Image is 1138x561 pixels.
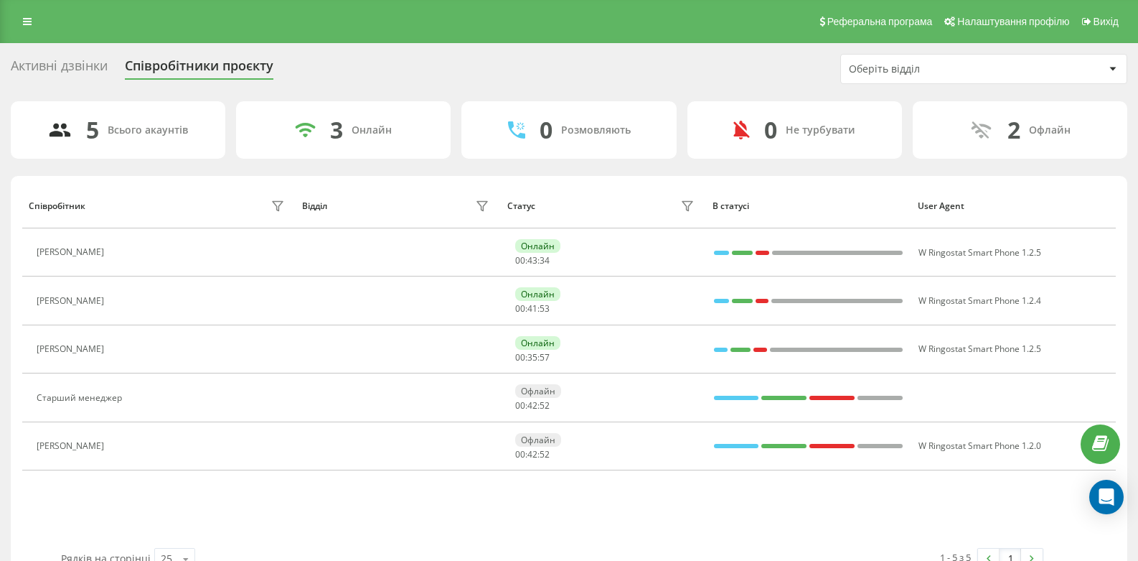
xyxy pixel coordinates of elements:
[540,399,550,412] span: 52
[713,201,904,211] div: В статусі
[515,254,525,266] span: 00
[918,201,1109,211] div: User Agent
[108,124,188,136] div: Всього акаунтів
[302,201,327,211] div: Відділ
[507,201,535,211] div: Статус
[786,124,855,136] div: Не турбувати
[515,450,550,460] div: : :
[1094,16,1119,27] span: Вихід
[125,58,273,80] div: Співробітники проєкту
[527,302,537,315] span: 41
[918,295,1041,307] span: W Ringostat Smart Phone 1.2.4
[11,58,108,80] div: Активні дзвінки
[527,254,537,266] span: 43
[515,336,560,350] div: Онлайн
[37,296,108,306] div: [PERSON_NAME]
[515,304,550,314] div: : :
[1089,480,1124,514] div: Open Intercom Messenger
[957,16,1069,27] span: Налаштування профілю
[540,448,550,460] span: 52
[527,351,537,363] span: 35
[352,124,392,136] div: Онлайн
[37,393,126,403] div: Старший менеджер
[37,441,108,451] div: [PERSON_NAME]
[515,401,550,411] div: : :
[540,254,550,266] span: 34
[918,440,1041,452] span: W Ringostat Smart Phone 1.2.0
[540,116,552,144] div: 0
[515,399,525,412] span: 00
[527,448,537,460] span: 42
[1007,116,1020,144] div: 2
[540,302,550,315] span: 53
[527,399,537,412] span: 42
[918,343,1041,355] span: W Ringostat Smart Phone 1.2.5
[515,239,560,253] div: Онлайн
[515,433,561,447] div: Офлайн
[86,116,99,144] div: 5
[29,201,85,211] div: Співробітник
[37,247,108,257] div: [PERSON_NAME]
[515,384,561,398] div: Офлайн
[515,302,525,315] span: 00
[540,351,550,363] span: 57
[515,256,550,266] div: : :
[515,448,525,460] span: 00
[37,344,108,354] div: [PERSON_NAME]
[515,351,525,363] span: 00
[561,124,631,136] div: Розмовляють
[1029,124,1071,136] div: Офлайн
[827,16,933,27] span: Реферальна програма
[918,246,1041,259] span: W Ringostat Smart Phone 1.2.5
[764,116,777,144] div: 0
[515,287,560,301] div: Онлайн
[515,353,550,363] div: : :
[849,63,1020,75] div: Оберіть відділ
[330,116,343,144] div: 3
